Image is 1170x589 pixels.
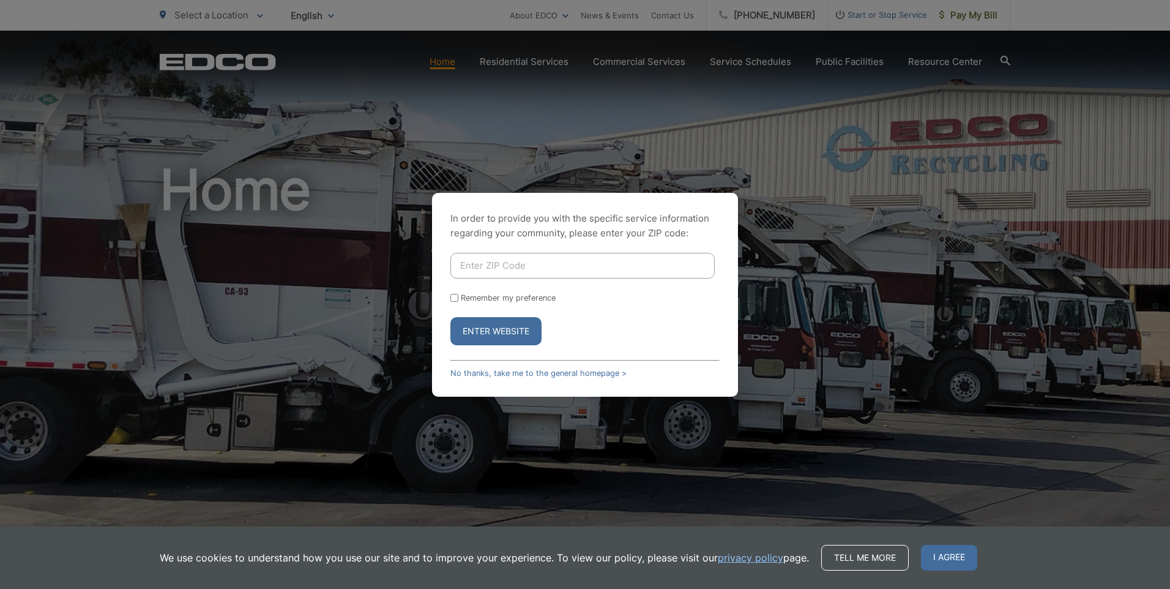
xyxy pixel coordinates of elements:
[160,550,809,565] p: We use cookies to understand how you use our site and to improve your experience. To view our pol...
[450,253,715,279] input: Enter ZIP Code
[921,545,977,571] span: I agree
[450,369,627,378] a: No thanks, take me to the general homepage >
[450,317,542,345] button: Enter Website
[450,211,720,241] p: In order to provide you with the specific service information regarding your community, please en...
[821,545,909,571] a: Tell me more
[718,550,783,565] a: privacy policy
[461,293,556,302] label: Remember my preference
